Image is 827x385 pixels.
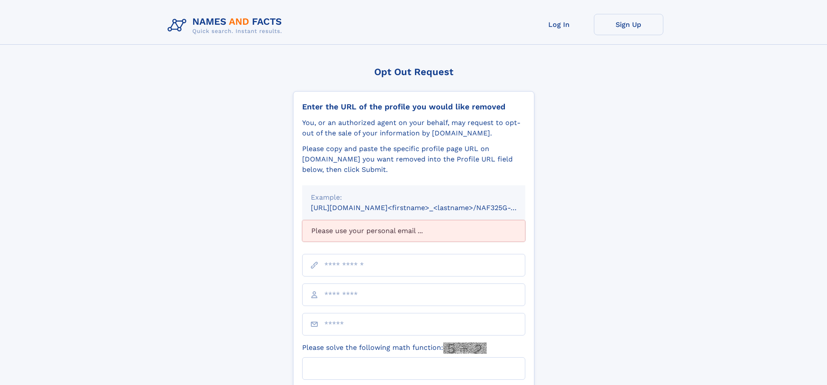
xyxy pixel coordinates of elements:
img: Logo Names and Facts [164,14,289,37]
div: Example: [311,192,517,203]
label: Please solve the following math function: [302,342,487,354]
a: Log In [524,14,594,35]
div: You, or an authorized agent on your behalf, may request to opt-out of the sale of your informatio... [302,118,525,138]
div: Please copy and paste the specific profile page URL on [DOMAIN_NAME] you want removed into the Pr... [302,144,525,175]
div: Please use your personal email ... [302,220,525,242]
div: Enter the URL of the profile you would like removed [302,102,525,112]
div: Opt Out Request [293,66,534,77]
a: Sign Up [594,14,663,35]
small: [URL][DOMAIN_NAME]<firstname>_<lastname>/NAF325G-xxxxxxxx [311,204,542,212]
